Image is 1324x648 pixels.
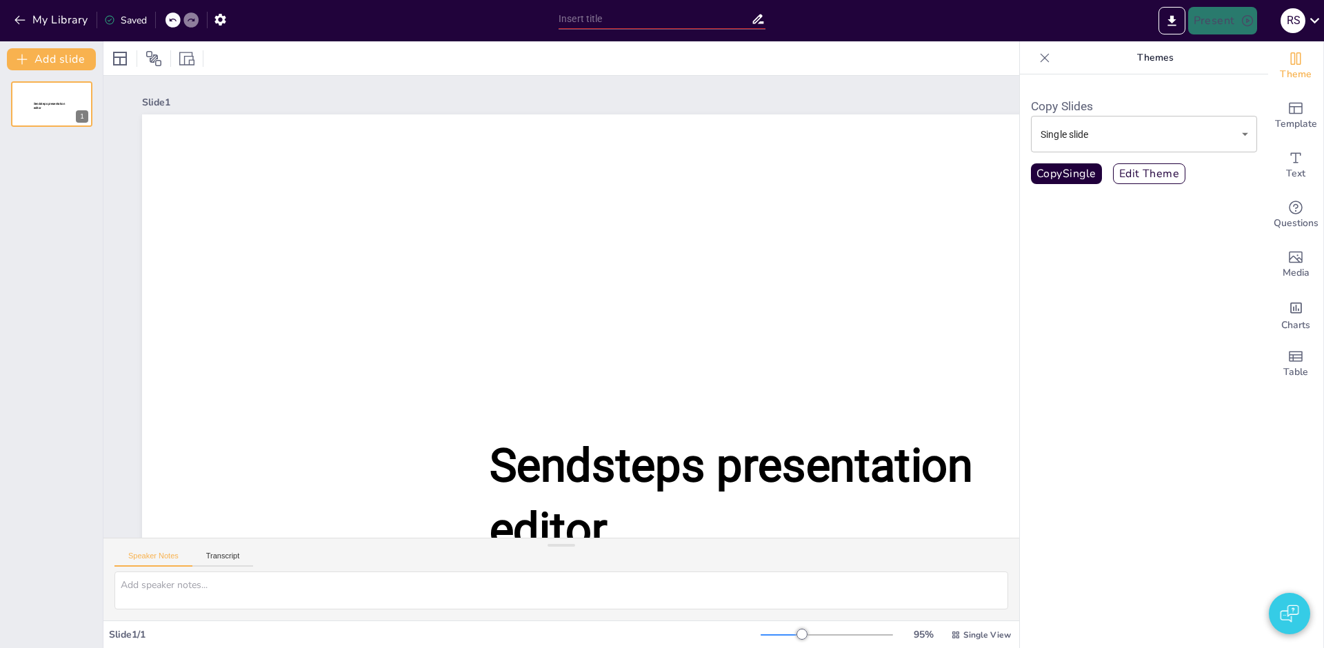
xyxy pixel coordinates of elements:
div: Layout [109,48,131,70]
button: My Library [10,9,94,31]
span: Template [1275,117,1317,132]
h6: Copy Slides [1031,97,1257,116]
button: Transcript [192,551,254,567]
span: Sendsteps presentation editor [34,102,65,110]
div: Add text boxes [1268,141,1323,190]
div: 95 % [907,628,940,641]
span: Text [1286,166,1305,181]
button: CopySingle [1031,163,1102,184]
div: Change the overall theme [1268,41,1323,91]
button: Export to PowerPoint [1158,7,1185,34]
div: Single slide [1031,116,1257,152]
div: Slide 1 / 1 [109,628,761,641]
div: Add a table [1268,339,1323,389]
button: Edit Theme [1113,163,1186,184]
button: Present [1188,7,1257,34]
div: Saved [104,14,147,27]
span: Single View [963,629,1011,640]
button: Add slide [7,48,96,70]
span: Table [1283,365,1308,380]
button: R S [1281,7,1305,34]
span: Sendsteps presentation editor [490,438,973,556]
p: Themes [1056,41,1254,74]
div: Resize presentation [177,48,197,70]
input: Insert title [559,9,751,29]
div: Add images, graphics, shapes or video [1268,240,1323,290]
div: Slide 1 [142,96,1251,109]
button: Speaker Notes [114,551,192,567]
div: R S [1281,8,1305,33]
span: Theme [1280,67,1312,82]
div: Add charts and graphs [1268,290,1323,339]
span: Questions [1274,216,1318,231]
span: Media [1283,265,1310,281]
div: Get real-time input from your audience [1268,190,1323,240]
div: 1 [76,110,88,123]
div: Add ready made slides [1268,91,1323,141]
span: Charts [1281,318,1310,333]
span: Position [146,50,162,67]
div: Sendsteps presentation editor1 [11,81,92,127]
